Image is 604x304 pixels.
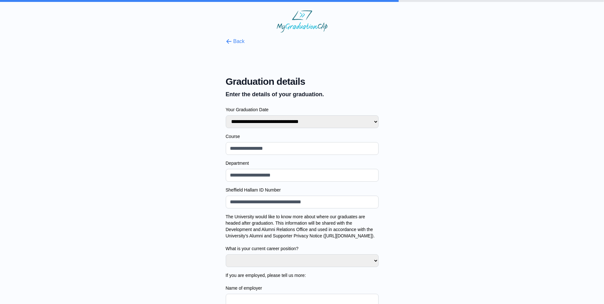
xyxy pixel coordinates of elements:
[226,214,379,252] label: The University would like to know more about where our graduates are headed after graduation. Thi...
[226,106,379,113] label: Your Graduation Date
[226,90,379,99] p: Enter the details of your graduation.
[226,187,379,193] label: Sheffield Hallam ID Number
[226,38,245,45] button: Back
[277,10,328,33] img: MyGraduationClip
[226,133,379,140] label: Course
[226,76,379,87] span: Graduation details
[226,272,379,291] label: If you are employed, please tell us more: Name of employer
[226,160,379,166] label: Department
